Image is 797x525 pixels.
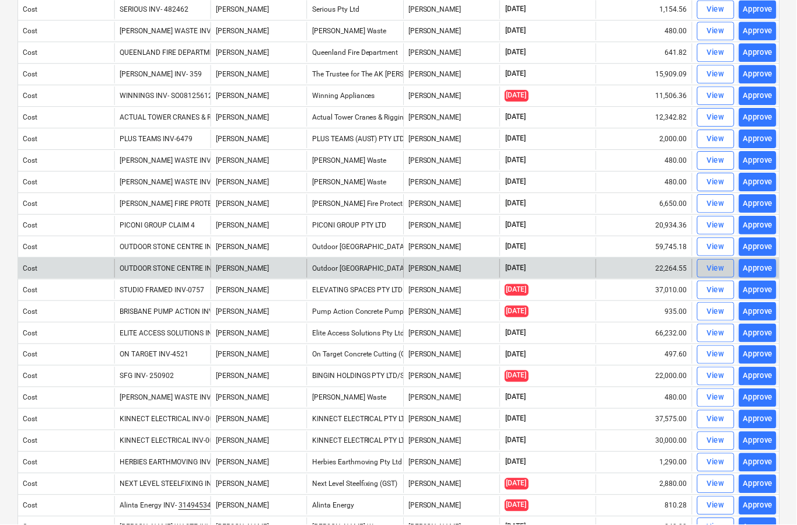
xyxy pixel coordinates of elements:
span: Della Rosa [216,394,269,402]
button: View [698,87,735,106]
div: 15,909.09 [596,65,693,84]
button: Approve [740,216,777,235]
span: Della Rosa [216,222,269,230]
span: [DATE] [505,328,528,338]
div: KINNECT ELECTRICAL INV-0092 [120,416,222,424]
div: SERIOUS INV- 482462 [120,6,188,14]
span: [DATE] [505,479,529,490]
div: Cost [23,286,37,295]
div: ELITE ACCESS SOLUTIONS INV-0034 [120,330,235,338]
button: Approve [740,22,777,41]
div: Cost [23,502,37,510]
div: View [708,219,725,233]
div: [PERSON_NAME] [404,65,500,84]
div: WINNINGS INV- SO08125612-2 [120,92,218,100]
div: View [708,370,725,384]
button: View [698,108,735,127]
div: Approve [744,370,774,384]
button: Approve [740,454,777,473]
span: Della Rosa [216,49,269,57]
button: View [698,238,735,257]
div: [PERSON_NAME] [404,497,500,516]
span: Della Rosa [216,178,269,187]
div: Serious Pty Ltd [307,1,403,19]
div: BRISBANE PUMP ACTION INV- 15951 [120,308,237,316]
div: Cost [23,265,37,273]
button: Approve [740,411,777,429]
div: View [708,414,725,427]
div: [PERSON_NAME] [404,281,500,300]
button: View [698,1,735,19]
div: 37,010.00 [596,281,693,300]
div: View [708,241,725,254]
span: [DATE] [505,371,529,382]
span: Della Rosa [216,265,269,273]
div: 20,934.36 [596,216,693,235]
span: Della Rosa [216,92,269,100]
button: View [698,411,735,429]
div: Approve [744,414,774,427]
div: Cost [23,351,37,359]
div: KINNECT ELECTRICAL PTY LTD (GST from [DATE]) [307,411,403,429]
div: NEXT LEVEL STEELFIXING INV-0378 [120,481,235,489]
div: Cost [23,222,37,230]
span: Della Rosa [216,135,269,143]
span: Della Rosa [216,308,269,316]
span: [DATE] [505,199,528,209]
div: View [708,155,725,168]
div: Approve [744,457,774,470]
div: [PERSON_NAME] Waste [307,152,403,170]
div: 935.00 [596,303,693,321]
button: Approve [740,324,777,343]
div: ELEVATING SPACES PTY LTD / STUDIO FRAMED [307,281,403,300]
div: 810.28 [596,497,693,516]
span: Della Rosa [216,416,269,424]
div: SFG INV- 250902 [120,373,174,381]
div: [PERSON_NAME] [404,195,500,213]
div: Cost [23,373,37,381]
div: 6,650.00 [596,195,693,213]
div: Cost [23,49,37,57]
span: Della Rosa [216,114,269,122]
div: PICONI GROUP CLAIM 4 [120,222,195,230]
span: Della Rosa [216,459,269,467]
div: ON TARGET INV-4521 [120,351,188,359]
div: Cost [23,243,37,251]
div: View [708,47,725,60]
button: View [698,65,735,84]
button: Approve [740,87,777,106]
span: Della Rosa [216,437,269,446]
div: Outdoor [GEOGRAPHIC_DATA] [307,238,403,257]
div: Approve [744,176,774,190]
div: Cost [23,481,37,489]
div: [PERSON_NAME] Waste [307,173,403,192]
div: Cost [23,308,37,316]
div: 22,264.55 [596,260,693,278]
button: View [698,303,735,321]
button: Approve [740,260,777,278]
button: Approve [740,108,777,127]
span: Della Rosa [216,286,269,295]
div: Queenland Fire Department [307,44,403,62]
div: View [708,306,725,319]
button: Approve [740,238,777,257]
div: 641.82 [596,44,693,62]
span: Della Rosa [216,351,269,359]
span: Della Rosa [216,27,269,36]
button: View [698,152,735,170]
div: View [708,500,725,513]
button: View [698,389,735,408]
div: Cost [23,71,37,79]
div: PLUS TEAMS (AUST) PTY LTD [307,130,403,149]
div: 480.00 [596,22,693,41]
div: [PERSON_NAME] [404,173,500,192]
span: Della Rosa [216,71,269,79]
div: View [708,111,725,125]
button: View [698,173,735,192]
span: [DATE] [505,156,528,166]
div: Cost [23,459,37,467]
button: View [698,260,735,278]
div: [PERSON_NAME] Waste [307,389,403,408]
div: Cost [23,157,37,165]
button: View [698,195,735,213]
